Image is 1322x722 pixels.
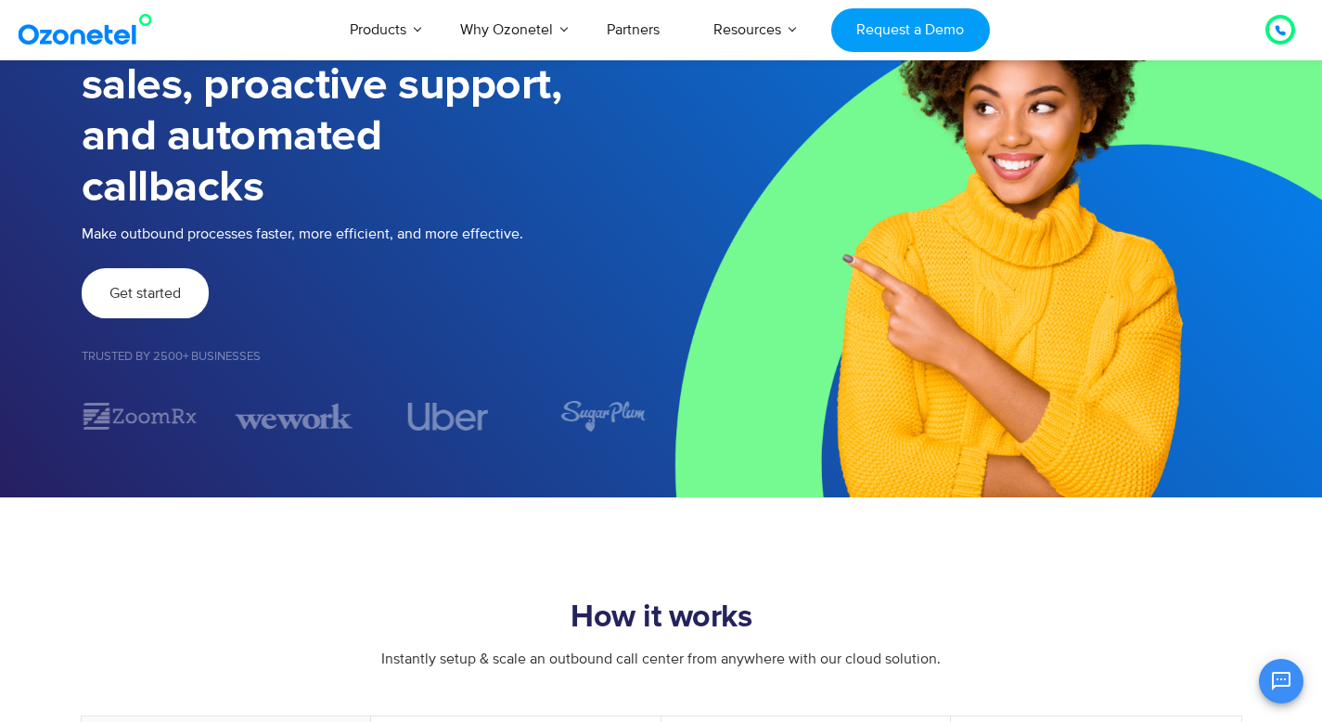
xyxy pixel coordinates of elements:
[82,400,199,432] img: zoomrx
[544,400,661,432] div: 5 / 7
[236,400,353,432] div: 3 / 7
[82,400,199,432] div: 2 / 7
[82,351,661,363] h5: Trusted by 2500+ Businesses
[558,400,646,432] img: sugarplum
[109,286,181,301] span: Get started
[1259,659,1303,703] button: Open chat
[408,403,489,431] img: uber
[236,400,353,432] img: wework
[82,400,661,432] div: Image Carousel
[831,8,990,52] a: Request a Demo
[82,223,661,245] p: Make outbound processes faster, more efficient, and more effective.
[82,268,209,318] a: Get started
[82,600,1241,637] h2: How it works
[390,403,507,431] div: 4 / 7
[381,650,941,668] span: Instantly setup & scale an outbound call center from anywhere with our cloud solution.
